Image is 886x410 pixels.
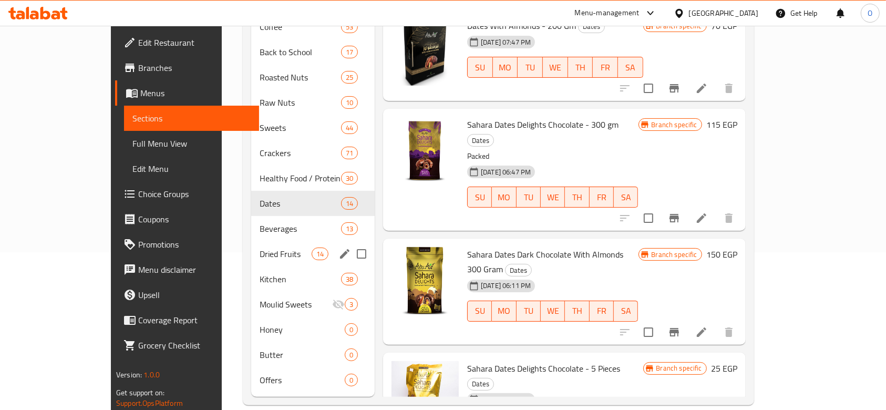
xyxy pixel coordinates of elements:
div: Roasted Nuts25 [251,65,375,90]
span: 25 [342,73,357,83]
div: Dates [578,20,605,33]
a: Full Menu View [124,131,259,156]
div: items [341,172,358,184]
a: Grocery Checklist [115,333,259,358]
span: Dates [260,197,341,210]
div: Back to School17 [251,39,375,65]
span: Offers [260,374,345,386]
button: FR [590,187,614,208]
span: 17 [342,47,357,57]
button: TU [518,57,543,78]
span: Edit Menu [132,162,251,175]
span: 13 [342,224,357,234]
span: Branch specific [647,120,702,130]
span: O [868,7,872,19]
div: Kitchen38 [251,266,375,292]
span: Branches [138,61,251,74]
a: Branches [115,55,259,80]
button: Branch-specific-item [662,320,687,345]
span: SU [472,190,488,205]
img: Sahara Dates Dark Chocolate With Almonds 300 Gram [392,247,459,314]
span: Get support on: [116,386,164,399]
button: WE [541,187,565,208]
div: items [341,197,358,210]
button: TH [565,301,589,322]
div: items [345,374,358,386]
span: Dates [579,20,604,33]
div: Dates14 [251,191,375,216]
h6: 25 EGP [711,361,737,376]
div: Beverages13 [251,216,375,241]
div: items [341,46,358,58]
span: [DATE] 06:47 PM [477,167,535,177]
span: Version: [116,368,142,382]
a: Promotions [115,232,259,257]
button: SA [614,187,638,208]
span: WE [547,60,564,75]
span: 14 [342,199,357,209]
button: SU [467,57,493,78]
div: items [312,248,328,260]
button: WE [543,57,568,78]
span: Branch specific [652,363,706,373]
div: Honey0 [251,317,375,342]
span: Sweets [260,121,341,134]
span: FR [594,303,610,319]
a: Menus [115,80,259,106]
button: TU [517,187,541,208]
div: Butter0 [251,342,375,367]
span: 71 [342,148,357,158]
div: items [341,121,358,134]
div: Offers0 [251,367,375,393]
span: Coverage Report [138,314,251,326]
button: SU [467,187,492,208]
span: Moulid Sweets [260,298,332,311]
span: Dried Fruits [260,248,312,260]
span: Beverages [260,222,341,235]
a: Coverage Report [115,307,259,333]
div: Dried Fruits14edit [251,241,375,266]
span: FR [597,60,614,75]
div: Honey [260,323,345,336]
span: SU [472,60,489,75]
span: 0 [345,350,357,360]
div: items [341,71,358,84]
div: Dates [505,264,532,276]
span: MO [496,303,512,319]
span: 53 [342,22,357,32]
div: items [345,323,358,336]
a: Edit Menu [124,156,259,181]
span: Coupons [138,213,251,225]
span: Sections [132,112,251,125]
span: 3 [345,300,357,310]
div: items [345,298,358,311]
span: [DATE] 07:47 PM [477,37,535,47]
button: SA [618,57,643,78]
span: Coffee [260,20,341,33]
button: TH [568,57,593,78]
span: 10 [342,98,357,108]
span: Dates [468,378,493,390]
span: TH [569,303,585,319]
button: MO [492,301,516,322]
a: Edit menu item [695,326,708,339]
div: Raw Nuts10 [251,90,375,115]
span: Branch specific [647,250,702,260]
div: Dates [467,378,494,391]
div: Raw Nuts [260,96,341,109]
div: items [341,20,358,33]
div: Moulid Sweets3 [251,292,375,317]
p: Packed [467,150,638,163]
span: Butter [260,348,345,361]
img: Dates With Almonds - 200 Gm [392,18,459,86]
a: Support.OpsPlatform [116,396,183,410]
span: 30 [342,173,357,183]
span: 38 [342,274,357,284]
a: Edit menu item [695,82,708,95]
div: Sweets44 [251,115,375,140]
button: SA [614,301,638,322]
